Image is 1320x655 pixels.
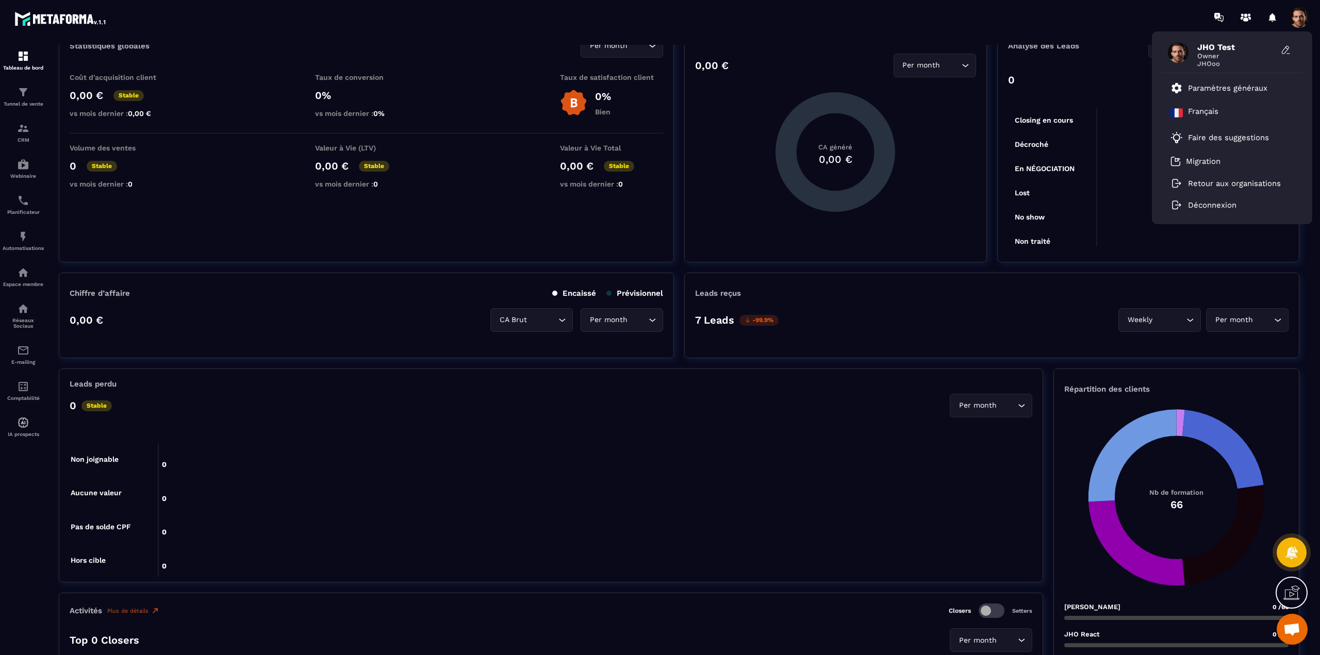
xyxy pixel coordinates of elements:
[3,359,44,365] p: E-mailing
[1197,52,1275,60] span: Owner
[71,489,122,497] tspan: Aucune valeur
[3,281,44,287] p: Espace membre
[581,308,663,332] div: Search for option
[604,161,634,172] p: Stable
[3,42,44,78] a: formationformationTableau de bord
[950,394,1032,417] div: Search for option
[739,315,779,326] p: -99.9%
[70,144,173,152] p: Volume des ventes
[3,223,44,259] a: automationsautomationsAutomatisations
[949,607,971,614] p: Closers
[1170,156,1220,166] a: Migration
[1197,60,1275,68] span: JHOoo
[1015,189,1030,197] tspan: Lost
[70,634,139,646] p: Top 0 Closers
[3,395,44,401] p: Comptabilité
[1015,213,1045,221] tspan: No show
[529,314,556,326] input: Search for option
[1015,237,1050,245] tspan: Non traité
[595,90,611,103] p: 0%
[3,209,44,215] p: Planificateur
[560,73,663,81] p: Taux de satisfaction client
[1012,608,1032,614] p: Setters
[1015,116,1073,125] tspan: Closing en cours
[1064,630,1100,638] p: JHO React
[1273,631,1289,638] span: 0 /66
[3,259,44,295] a: automationsautomationsEspace membre
[107,607,159,615] a: Plus de détails
[3,295,44,337] a: social-networksocial-networkRéseaux Sociaux
[606,289,663,298] p: Prévisionnel
[315,180,418,188] p: vs mois dernier :
[17,194,29,207] img: scheduler
[70,314,103,326] p: 0,00 €
[1148,34,1289,58] div: Search for option
[3,373,44,409] a: accountantaccountantComptabilité
[1188,107,1218,119] p: Français
[695,289,741,298] p: Leads reçus
[70,180,173,188] p: vs mois dernier :
[17,158,29,171] img: automations
[1118,308,1201,332] div: Search for option
[1170,82,1267,94] a: Paramètres généraux
[1188,133,1269,142] p: Faire des suggestions
[1273,603,1289,611] span: 0 /66
[999,635,1015,646] input: Search for option
[70,73,173,81] p: Coût d'acquisition client
[581,34,663,58] div: Search for option
[17,416,29,429] img: automations
[17,380,29,393] img: accountant
[3,431,44,437] p: IA prospects
[1154,314,1184,326] input: Search for option
[560,89,587,116] img: b-badge-o.b3b20ee6.svg
[14,9,107,28] img: logo
[70,379,117,389] p: Leads perdu
[560,160,593,172] p: 0,00 €
[1188,200,1236,210] p: Déconnexion
[1197,42,1275,52] span: JHO Test
[315,89,418,102] p: 0%
[315,144,418,152] p: Valeur à Vie (LTV)
[1008,41,1148,51] p: Analyse des Leads
[950,628,1032,652] div: Search for option
[560,180,663,188] p: vs mois dernier :
[1188,179,1281,188] p: Retour aux organisations
[3,245,44,251] p: Automatisations
[3,137,44,143] p: CRM
[1188,83,1267,93] p: Paramètres généraux
[17,230,29,243] img: automations
[1170,131,1281,144] a: Faire des suggestions
[943,60,959,71] input: Search for option
[1064,384,1289,394] p: Répartition des clients
[552,289,596,298] p: Encaissé
[81,400,112,411] p: Stable
[1186,157,1220,166] p: Migration
[71,556,106,564] tspan: Hors cible
[999,400,1015,411] input: Search for option
[695,59,729,72] p: 0,00 €
[595,108,611,116] p: Bien
[70,289,130,298] p: Chiffre d’affaire
[490,308,573,332] div: Search for option
[315,109,418,117] p: vs mois dernier :
[1064,603,1120,611] p: [PERSON_NAME]
[17,266,29,279] img: automations
[17,86,29,98] img: formation
[695,314,734,326] p: 7 Leads
[1015,164,1075,173] tspan: En NÉGOCIATION
[70,160,76,172] p: 0
[1206,308,1289,332] div: Search for option
[3,317,44,329] p: Réseaux Sociaux
[128,109,151,117] span: 0,00 €
[3,78,44,114] a: formationformationTunnel de vente
[113,90,144,101] p: Stable
[17,344,29,357] img: email
[87,161,117,172] p: Stable
[70,89,103,102] p: 0,00 €
[17,122,29,135] img: formation
[315,160,349,172] p: 0,00 €
[956,635,999,646] span: Per month
[587,40,630,52] span: Per month
[373,109,385,117] span: 0%
[70,606,102,615] p: Activités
